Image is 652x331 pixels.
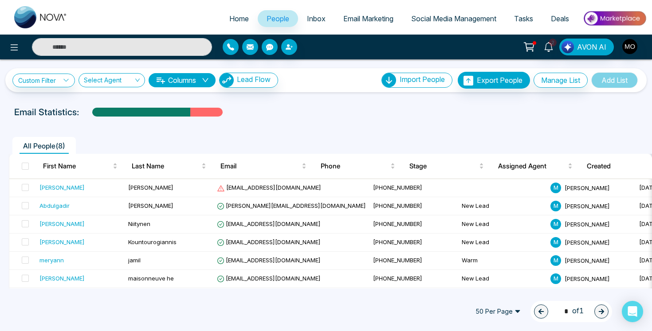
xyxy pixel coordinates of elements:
span: Inbox [307,14,326,23]
span: M [550,201,561,211]
button: Manage List [534,73,588,88]
span: [PERSON_NAME] [565,257,610,264]
span: of 1 [559,305,584,317]
div: Abdulgadir [39,201,70,210]
div: [PERSON_NAME] [39,183,85,192]
th: First Name [36,154,125,179]
th: Email [213,154,314,179]
span: Email [220,161,300,171]
a: Home [220,10,258,27]
th: Assigned Agent [491,154,580,179]
span: [EMAIL_ADDRESS][DOMAIN_NAME] [217,220,321,227]
span: Social Media Management [411,14,496,23]
img: Lead Flow [562,41,574,53]
span: 2 [549,39,557,47]
span: [EMAIL_ADDRESS][DOMAIN_NAME] [217,184,321,191]
a: Custom Filter [12,74,75,87]
span: [PERSON_NAME] [565,184,610,191]
td: New Lead [458,270,547,288]
span: Stage [409,161,477,171]
span: Assigned Agent [498,161,566,171]
span: Import People [400,75,445,84]
button: Lead Flow [219,73,278,88]
td: New Lead [458,234,547,252]
td: New Lead [458,288,547,306]
span: Export People [477,76,522,85]
span: [PHONE_NUMBER] [373,184,422,191]
span: [EMAIL_ADDRESS][DOMAIN_NAME] [217,257,321,264]
img: User Avatar [622,39,637,54]
span: Tasks [514,14,533,23]
span: Deals [551,14,569,23]
span: Lead Flow [237,75,271,84]
span: All People ( 8 ) [20,141,69,150]
p: Email Statistics: [14,105,79,119]
span: M [550,183,561,193]
span: down [202,77,209,84]
div: Open Intercom Messenger [622,301,643,322]
span: [PHONE_NUMBER] [373,202,422,209]
span: [EMAIL_ADDRESS][DOMAIN_NAME] [217,275,321,282]
img: Nova CRM Logo [14,6,67,28]
span: Last Name [132,161,200,171]
button: AVON AI [559,39,614,55]
span: [PERSON_NAME] [565,202,610,209]
span: [EMAIL_ADDRESS][DOMAIN_NAME] [217,238,321,245]
img: Lead Flow [220,73,234,87]
span: [PHONE_NUMBER] [373,238,422,245]
span: jamil [128,257,141,264]
span: AVON AI [577,42,606,52]
a: 2 [538,39,559,54]
span: [PHONE_NUMBER] [373,257,422,264]
th: Last Name [125,154,213,179]
button: Columnsdown [149,73,216,87]
span: [PHONE_NUMBER] [373,275,422,282]
span: People [267,14,289,23]
td: Warm [458,252,547,270]
span: Email Marketing [343,14,393,23]
span: [PHONE_NUMBER] [373,220,422,227]
a: People [258,10,298,27]
span: [PERSON_NAME] [565,238,610,245]
img: Market-place.gif [582,8,647,28]
span: Niitynen [128,220,150,227]
span: Kountourogiannis [128,238,177,245]
div: [PERSON_NAME] [39,219,85,228]
span: [PERSON_NAME] [565,220,610,227]
span: First Name [43,161,111,171]
a: Social Media Management [402,10,505,27]
span: M [550,273,561,284]
th: Stage [402,154,491,179]
span: 50 Per Page [469,304,527,319]
td: New Lead [458,197,547,215]
a: Email Marketing [334,10,402,27]
span: [PERSON_NAME] [565,275,610,282]
a: Lead FlowLead Flow [216,73,278,88]
span: [PERSON_NAME] [128,184,173,191]
span: M [550,255,561,266]
div: [PERSON_NAME] [39,274,85,283]
span: Home [229,14,249,23]
span: maisonneuve he [128,275,174,282]
span: [PERSON_NAME] [128,202,173,209]
a: Tasks [505,10,542,27]
span: Phone [321,161,389,171]
div: meryann [39,256,64,265]
span: M [550,219,561,230]
th: Phone [314,154,402,179]
div: [PERSON_NAME] [39,238,85,246]
span: M [550,237,561,248]
span: [PERSON_NAME][EMAIL_ADDRESS][DOMAIN_NAME] [217,202,366,209]
a: Inbox [298,10,334,27]
a: Deals [542,10,578,27]
button: Export People [458,72,530,89]
td: New Lead [458,215,547,234]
